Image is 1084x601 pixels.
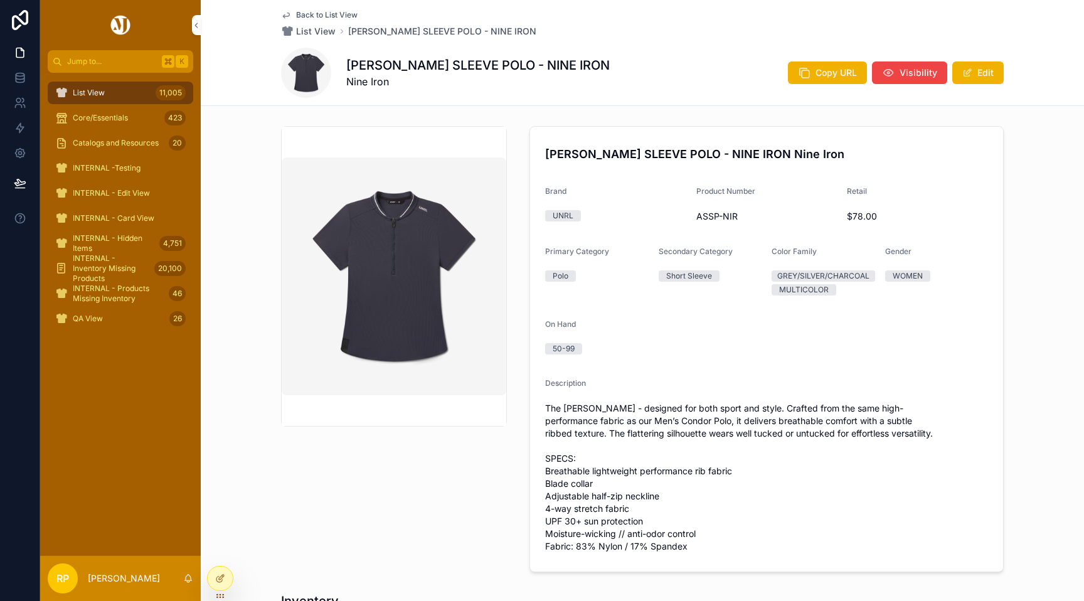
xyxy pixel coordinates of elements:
[666,270,712,282] div: Short Sleeve
[67,56,157,66] span: Jump to...
[553,270,568,282] div: Polo
[73,188,150,198] span: INTERNAL - Edit View
[893,270,923,282] div: WOMEN
[777,270,869,282] div: GREY/SILVER/CHARCOAL
[159,236,186,251] div: 4,751
[73,163,141,173] span: INTERNAL -Testing
[48,82,193,104] a: List View11,005
[73,284,164,304] span: INTERNAL - Products Missing Inventory
[109,15,132,35] img: App logo
[73,253,149,284] span: INTERNAL - Inventory Missing Products
[553,343,575,354] div: 50-99
[553,210,573,221] div: UNRL
[48,257,193,280] a: INTERNAL - Inventory Missing Products20,100
[346,74,610,89] span: Nine Iron
[816,66,857,79] span: Copy URL
[73,138,159,148] span: Catalogs and Resources
[48,207,193,230] a: INTERNAL - Card View
[73,213,154,223] span: INTERNAL - Card View
[73,233,154,253] span: INTERNAL - Hidden Items
[48,232,193,255] a: INTERNAL - Hidden Items4,751
[952,61,1004,84] button: Edit
[164,110,186,125] div: 423
[73,113,128,123] span: Core/Essentials
[772,247,817,256] span: Color Family
[169,311,186,326] div: 26
[545,247,609,256] span: Primary Category
[872,61,947,84] button: Visibility
[847,210,988,223] span: $78.00
[545,378,586,388] span: Description
[156,85,186,100] div: 11,005
[282,157,506,395] img: AMELIASHORTSLEEVEPOLO-NINEIRON-S1.webp
[885,247,911,256] span: Gender
[48,282,193,305] a: INTERNAL - Products Missing Inventory46
[169,286,186,301] div: 46
[281,10,358,20] a: Back to List View
[88,572,160,585] p: [PERSON_NAME]
[847,186,867,196] span: Retail
[696,210,837,223] span: ASSP-NIR
[659,247,733,256] span: Secondary Category
[788,61,867,84] button: Copy URL
[348,25,536,38] a: [PERSON_NAME] SLEEVE POLO - NINE IRON
[346,56,610,74] h1: [PERSON_NAME] SLEEVE POLO - NINE IRON
[48,157,193,179] a: INTERNAL -Testing
[154,261,186,276] div: 20,100
[545,402,988,553] span: The [PERSON_NAME] - designed for both sport and style. Crafted from the same high-performance fab...
[169,136,186,151] div: 20
[281,25,336,38] a: List View
[48,107,193,129] a: Core/Essentials423
[73,314,103,324] span: QA View
[545,186,566,196] span: Brand
[545,319,576,329] span: On Hand
[48,132,193,154] a: Catalogs and Resources20
[696,186,755,196] span: Product Number
[73,88,105,98] span: List View
[40,73,201,346] div: scrollable content
[545,146,988,162] h4: [PERSON_NAME] SLEEVE POLO - NINE IRON Nine Iron
[56,571,69,586] span: RP
[48,307,193,330] a: QA View26
[779,284,829,295] div: MULTICOLOR
[900,66,937,79] span: Visibility
[48,182,193,205] a: INTERNAL - Edit View
[296,10,358,20] span: Back to List View
[177,56,187,66] span: K
[296,25,336,38] span: List View
[48,50,193,73] button: Jump to...K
